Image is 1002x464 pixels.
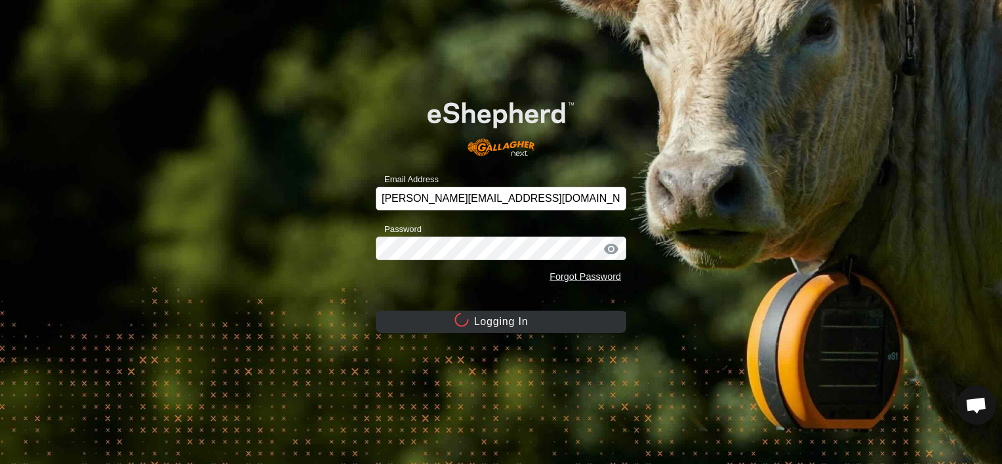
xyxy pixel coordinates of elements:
[957,385,996,425] div: Open chat
[376,173,439,186] label: Email Address
[376,223,422,236] label: Password
[401,81,601,166] img: E-shepherd Logo
[376,311,626,333] button: Logging In
[550,271,621,282] a: Forgot Password
[376,187,626,210] input: Email Address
